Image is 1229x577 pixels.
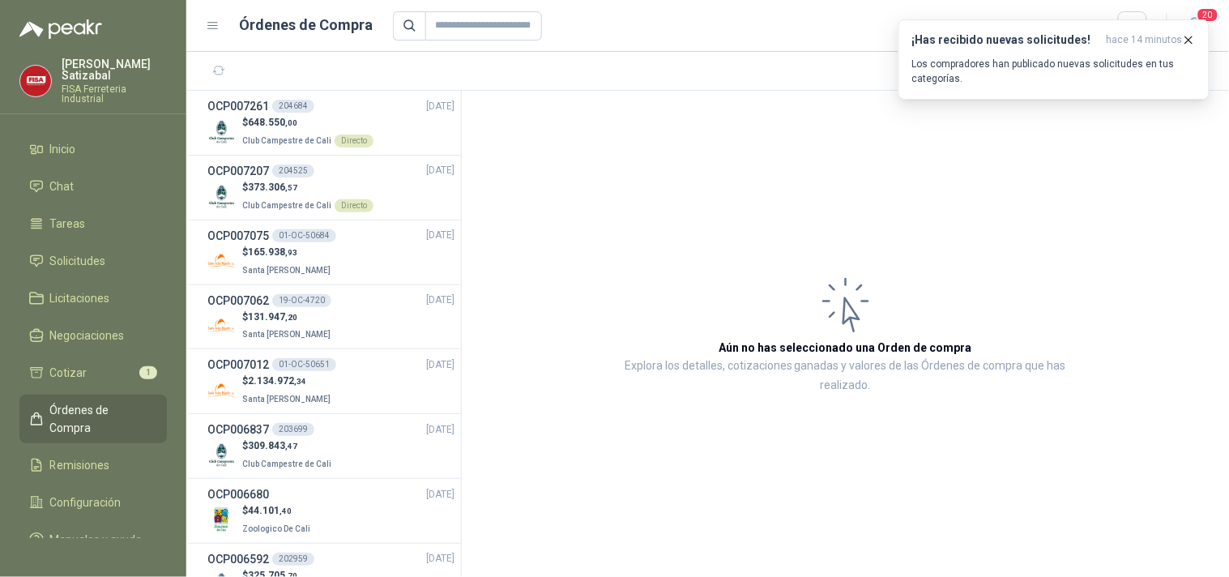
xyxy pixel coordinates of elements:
a: OCP007207204525[DATE] Company Logo$373.306,57Club Campestre de CaliDirecto [207,162,454,213]
a: OCP006837203699[DATE] Company Logo$309.843,47Club Campestre de Cali [207,421,454,472]
span: Club Campestre de Cali [242,201,331,210]
a: Chat [19,171,167,202]
span: ,34 [294,377,306,386]
span: Zoologico De Cali [242,524,310,533]
h3: OCP007261 [207,97,269,115]
span: Manuales y ayuda [50,531,143,549]
span: ,40 [280,506,292,515]
h3: OCP007012 [207,356,269,374]
a: Órdenes de Compra [19,395,167,443]
h3: Aún no has seleccionado una Orden de compra [719,339,972,357]
p: $ [242,374,334,389]
span: ,93 [285,248,297,257]
span: Negociaciones [50,327,125,344]
a: Licitaciones [19,283,167,314]
img: Company Logo [207,118,236,146]
span: 20 [1197,7,1219,23]
div: 202959 [272,553,314,566]
div: 204525 [272,165,314,177]
span: ,00 [285,118,297,127]
h3: OCP007207 [207,162,269,180]
span: 44.101 [248,505,292,516]
a: OCP00707501-OC-50684[DATE] Company Logo$165.938,93Santa [PERSON_NAME] [207,227,454,278]
img: Logo peakr [19,19,102,39]
span: 1 [139,366,157,379]
p: $ [242,503,314,519]
div: 01-OC-50651 [272,358,336,371]
h3: ¡Has recibido nuevas solicitudes! [912,33,1100,47]
a: OCP00706219-OC-4720[DATE] Company Logo$131.947,20Santa [PERSON_NAME] [207,292,454,343]
a: Negociaciones [19,320,167,351]
span: ,47 [285,442,297,451]
h3: OCP007075 [207,227,269,245]
span: [DATE] [426,487,454,502]
h3: OCP007062 [207,292,269,310]
span: [DATE] [426,99,454,114]
span: Licitaciones [50,289,110,307]
a: Manuales y ayuda [19,524,167,555]
span: [DATE] [426,163,454,178]
span: [DATE] [426,422,454,438]
a: Cotizar1 [19,357,167,388]
h1: Órdenes de Compra [240,14,373,36]
span: 373.306 [248,182,297,193]
span: 309.843 [248,440,297,451]
div: Directo [335,199,373,212]
span: 131.947 [248,311,297,323]
p: $ [242,245,334,260]
div: 204684 [272,100,314,113]
h3: OCP006592 [207,550,269,568]
button: 20 [1180,11,1210,41]
button: ¡Has recibido nuevas solicitudes!hace 14 minutos Los compradores han publicado nuevas solicitudes... [898,19,1210,100]
span: Solicitudes [50,252,106,270]
img: Company Logo [207,506,236,534]
span: Cotizar [50,364,87,382]
span: Configuración [50,494,122,511]
h3: OCP006680 [207,485,269,503]
div: 19-OC-4720 [272,294,331,307]
a: Configuración [19,487,167,518]
span: [DATE] [426,228,454,243]
img: Company Logo [207,311,236,340]
p: [PERSON_NAME] Satizabal [62,58,167,81]
a: OCP007261204684[DATE] Company Logo$648.550,00Club Campestre de CaliDirecto [207,97,454,148]
span: ,57 [285,183,297,192]
p: $ [242,115,373,130]
img: Company Logo [20,66,51,96]
span: 2.134.972 [248,375,306,387]
span: Club Campestre de Cali [242,459,331,468]
a: OCP00701201-OC-50651[DATE] Company Logo$2.134.972,34Santa [PERSON_NAME] [207,356,454,407]
img: Company Logo [207,376,236,404]
a: Remisiones [19,450,167,481]
span: hace 14 minutos [1107,33,1183,47]
span: [DATE] [426,357,454,373]
p: FISA Ferreteria Industrial [62,84,167,104]
span: Chat [50,177,75,195]
span: 648.550 [248,117,297,128]
img: Company Logo [207,182,236,211]
span: Inicio [50,140,76,158]
p: $ [242,310,334,325]
span: ,20 [285,313,297,322]
span: Órdenes de Compra [50,401,151,437]
p: $ [242,438,335,454]
p: $ [242,180,373,195]
span: [DATE] [426,293,454,308]
span: [DATE] [426,551,454,566]
p: Explora los detalles, cotizaciones ganadas y valores de las Órdenes de compra que has realizado. [624,357,1067,395]
span: Santa [PERSON_NAME] [242,395,331,404]
div: 203699 [272,423,314,436]
span: Santa [PERSON_NAME] [242,266,331,275]
span: Tareas [50,215,86,233]
a: Solicitudes [19,246,167,276]
a: Inicio [19,134,167,165]
a: OCP006680[DATE] Company Logo$44.101,40Zoologico De Cali [207,485,454,536]
span: Santa [PERSON_NAME] [242,330,331,339]
div: Directo [335,135,373,147]
img: Company Logo [207,441,236,469]
span: 165.938 [248,246,297,258]
span: Club Campestre de Cali [242,136,331,145]
a: Tareas [19,208,167,239]
div: 01-OC-50684 [272,229,336,242]
img: Company Logo [207,247,236,276]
